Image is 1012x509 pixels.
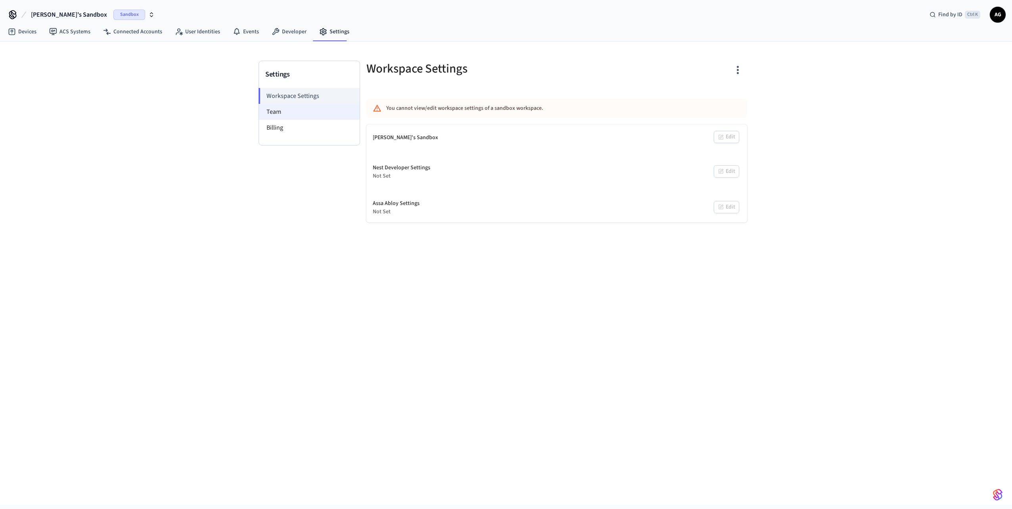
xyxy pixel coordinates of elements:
[990,7,1006,23] button: AG
[169,25,226,39] a: User Identities
[386,101,680,116] div: You cannot view/edit workspace settings of a sandbox workspace.
[113,10,145,20] span: Sandbox
[993,488,1002,501] img: SeamLogoGradient.69752ec5.svg
[226,25,265,39] a: Events
[259,104,360,120] li: Team
[923,8,987,22] div: Find by IDCtrl K
[265,69,353,80] h3: Settings
[259,88,360,104] li: Workspace Settings
[31,10,107,19] span: [PERSON_NAME]'s Sandbox
[373,172,430,180] div: Not Set
[373,164,430,172] div: Nest Developer Settings
[373,134,438,142] div: [PERSON_NAME]'s Sandbox
[366,61,552,77] h5: Workspace Settings
[965,11,980,19] span: Ctrl K
[373,208,420,216] div: Not Set
[259,120,360,136] li: Billing
[97,25,169,39] a: Connected Accounts
[991,8,1005,22] span: AG
[43,25,97,39] a: ACS Systems
[265,25,313,39] a: Developer
[938,11,962,19] span: Find by ID
[2,25,43,39] a: Devices
[373,199,420,208] div: Assa Abloy Settings
[313,25,356,39] a: Settings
